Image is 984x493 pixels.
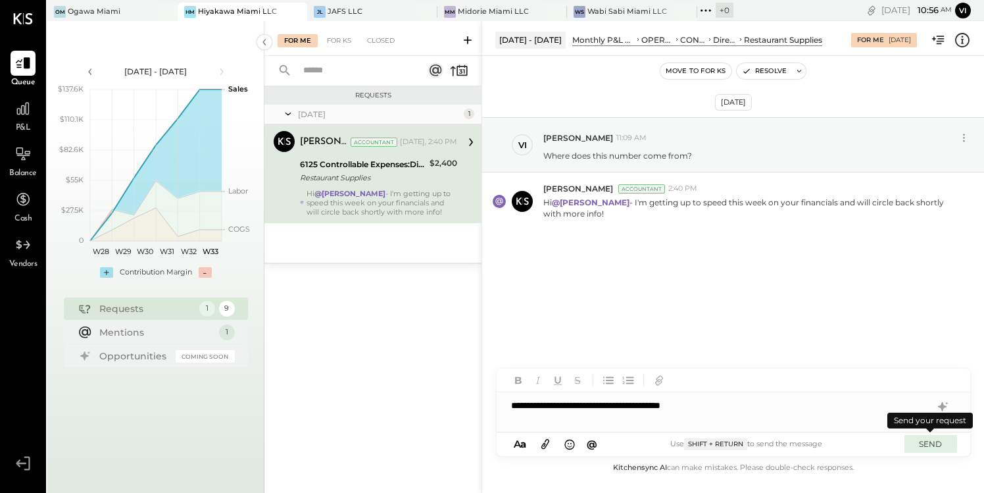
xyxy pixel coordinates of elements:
[857,36,884,45] div: For Me
[199,301,215,317] div: 1
[904,435,957,453] button: SEND
[887,413,973,428] div: Send your request
[114,247,131,256] text: W29
[1,96,45,134] a: P&L
[320,34,358,47] div: For KS
[300,136,348,149] div: [PERSON_NAME]
[198,7,277,17] div: Hiyakawa Miami LLC
[444,6,456,18] div: MM
[881,4,952,16] div: [DATE]
[93,247,109,256] text: W28
[9,259,37,271] span: Vendors
[716,3,733,18] div: + 0
[510,372,527,389] button: Bold
[684,438,747,450] span: Shift + Return
[68,7,120,17] div: Ogawa Miami
[1,51,45,89] a: Queue
[400,137,457,147] div: [DATE], 2:40 PM
[228,224,250,234] text: COGS
[300,171,426,184] div: Restaurant Supplies
[889,36,911,45] div: [DATE]
[601,438,891,450] div: Use to send the message
[543,132,613,143] span: [PERSON_NAME]
[199,267,212,278] div: -
[495,32,566,48] div: [DATE] - [DATE]
[14,213,32,225] span: Cash
[552,197,629,207] strong: @[PERSON_NAME]
[100,66,212,77] div: [DATE] - [DATE]
[328,7,362,17] div: JAFS LLC
[715,94,752,111] div: [DATE]
[228,84,248,93] text: Sales
[360,34,401,47] div: Closed
[543,183,613,194] span: [PERSON_NAME]
[54,6,66,18] div: OM
[587,438,597,450] span: @
[543,150,692,161] p: Where does this number come from?
[278,34,318,47] div: For Me
[9,168,37,180] span: Balance
[1,187,45,225] a: Cash
[510,437,531,452] button: Aa
[713,34,737,45] div: Direct Operating Expenses
[737,63,792,79] button: Resolve
[641,34,674,45] div: OPERATING EXPENSES (EBITDA)
[16,122,31,134] span: P&L
[458,7,529,17] div: Midorie Miami LLC
[99,302,193,315] div: Requests
[99,350,169,363] div: Opportunities
[618,184,665,194] div: Accountant
[680,34,706,45] div: CONTROLLABLE EXPENSES
[219,324,235,340] div: 1
[549,372,566,389] button: Underline
[203,247,218,256] text: W33
[955,3,971,18] button: vi
[543,197,952,219] p: Hi - I'm getting up to speed this week on your financials and will circle back shortly with more ...
[572,34,635,45] div: Monthly P&L Comparison
[136,247,153,256] text: W30
[744,34,822,45] div: Restaurant Supplies
[99,326,212,339] div: Mentions
[66,175,84,184] text: $55K
[60,115,84,124] text: $110.1K
[616,133,647,143] span: 11:09 AM
[865,3,878,17] div: copy link
[181,247,197,256] text: W32
[184,6,196,18] div: HM
[1,232,45,271] a: Vendors
[430,157,457,170] div: $2,400
[314,189,385,198] strong: @[PERSON_NAME]
[1,142,45,180] a: Balance
[583,436,601,452] button: @
[569,372,586,389] button: Strikethrough
[176,350,235,363] div: Coming Soon
[271,91,475,100] div: Requests
[300,158,426,171] div: 6125 Controllable Expenses:Direct Operating Expenses:Restaurant Supplies
[11,77,36,89] span: Queue
[120,267,192,278] div: Contribution Margin
[61,205,84,215] text: $27.5K
[219,301,235,317] div: 9
[520,438,526,450] span: a
[518,139,527,151] div: vi
[941,5,952,14] span: am
[79,236,84,245] text: 0
[651,372,668,389] button: Add URL
[159,247,174,256] text: W31
[620,372,637,389] button: Ordered List
[314,6,326,18] div: JL
[668,184,697,194] span: 2:40 PM
[600,372,617,389] button: Unordered List
[574,6,585,18] div: WS
[587,7,667,17] div: Wabi Sabi Miami LLC
[100,267,113,278] div: +
[228,186,248,195] text: Labor
[912,4,939,16] span: 10 : 56
[464,109,474,119] div: 1
[307,189,457,217] div: Hi - I'm getting up to speed this week on your financials and will circle back shortly with more ...
[59,145,84,154] text: $82.6K
[298,109,460,120] div: [DATE]
[351,138,397,147] div: Accountant
[58,84,84,93] text: $137.6K
[529,372,547,389] button: Italic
